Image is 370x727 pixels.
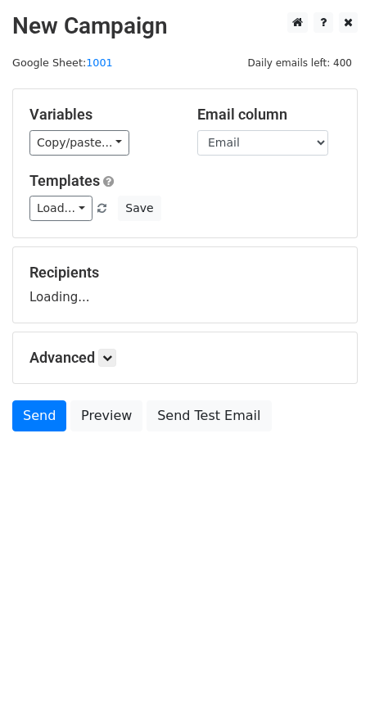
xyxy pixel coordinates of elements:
a: Preview [70,400,142,431]
a: 1001 [86,56,112,69]
a: Send Test Email [147,400,271,431]
h2: New Campaign [12,12,358,40]
h5: Email column [197,106,341,124]
h5: Advanced [29,349,341,367]
span: Daily emails left: 400 [241,54,358,72]
h5: Variables [29,106,173,124]
div: Loading... [29,264,341,306]
a: Daily emails left: 400 [241,56,358,69]
a: Templates [29,172,100,189]
h5: Recipients [29,264,341,282]
a: Load... [29,196,92,221]
a: Copy/paste... [29,130,129,156]
small: Google Sheet: [12,56,113,69]
button: Save [118,196,160,221]
a: Send [12,400,66,431]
